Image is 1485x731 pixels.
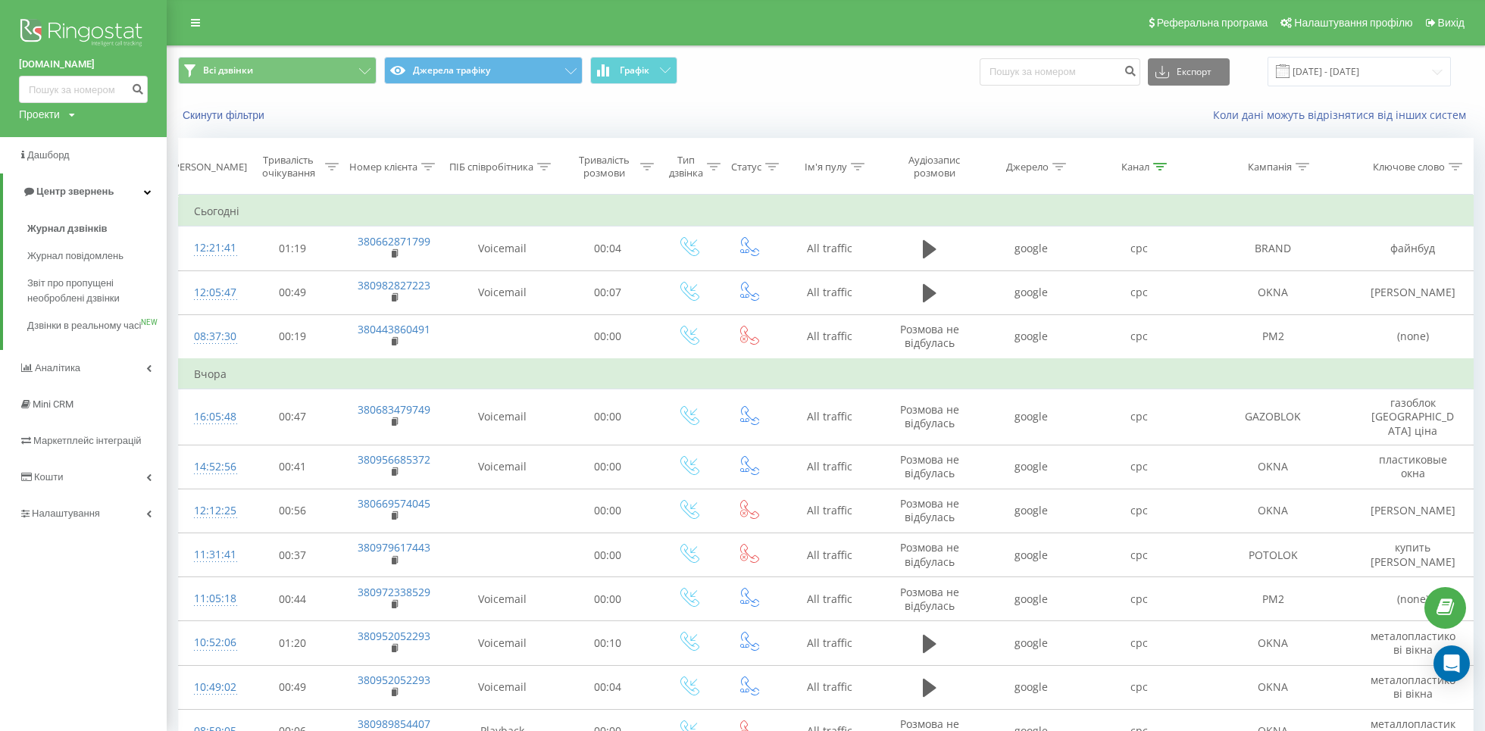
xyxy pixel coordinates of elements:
div: Open Intercom Messenger [1433,645,1470,682]
td: All traffic [777,577,881,621]
div: 10:49:02 [194,673,227,702]
span: Звіт про пропущені необроблені дзвінки [27,276,159,306]
div: Ім'я пулу [805,161,847,173]
td: купить [PERSON_NAME] [1353,533,1473,577]
a: 380669574045 [358,496,430,511]
div: Кампанія [1248,161,1292,173]
div: 10:52:06 [194,628,227,658]
div: 12:12:25 [194,496,227,526]
span: Розмова не відбулась [900,496,959,524]
div: 12:21:41 [194,233,227,263]
div: Ключове слово [1373,161,1445,173]
td: cpc [1085,489,1193,533]
td: файнбуд [1353,226,1473,270]
td: google [977,621,1085,665]
a: Журнал повідомлень [27,242,167,270]
div: 08:37:30 [194,322,227,351]
td: OKNA [1193,489,1353,533]
span: Mini CRM [33,398,73,410]
td: 00:04 [558,226,658,270]
td: 00:47 [242,389,342,445]
td: PM2 [1193,577,1353,621]
a: Звіт про пропущені необроблені дзвінки [27,270,167,312]
div: ПІБ співробітника [449,161,533,173]
button: Джерела трафіку [384,57,583,84]
td: All traffic [777,270,881,314]
td: пластиковые окна [1353,445,1473,489]
td: cpc [1085,665,1193,709]
div: 11:31:41 [194,540,227,570]
a: 380979617443 [358,540,430,554]
td: cpc [1085,621,1193,665]
td: All traffic [777,226,881,270]
td: cpc [1085,533,1193,577]
td: BRAND [1193,226,1353,270]
a: 380989854407 [358,717,430,731]
td: 00:49 [242,270,342,314]
td: 00:07 [558,270,658,314]
td: Voicemail [446,270,558,314]
td: металопластикові вікна [1353,665,1473,709]
td: cpc [1085,226,1193,270]
span: Налаштування [32,508,100,519]
a: 380443860491 [358,322,430,336]
a: 380956685372 [358,452,430,467]
td: google [977,314,1085,359]
td: PM2 [1193,314,1353,359]
span: Розмова не відбулась [900,540,959,568]
td: Voicemail [446,445,558,489]
td: 00:19 [242,314,342,359]
img: Ringostat logo [19,15,148,53]
td: газоблок [GEOGRAPHIC_DATA] ціна [1353,389,1473,445]
a: 380972338529 [358,585,430,599]
td: GAZOBLOK [1193,389,1353,445]
td: google [977,489,1085,533]
div: Статус [731,161,761,173]
a: Центр звернень [3,173,167,210]
td: 00:49 [242,665,342,709]
td: google [977,665,1085,709]
td: OKNA [1193,270,1353,314]
td: OKNA [1193,445,1353,489]
a: 380982827223 [358,278,430,292]
button: Скинути фільтри [178,108,272,122]
td: All traffic [777,445,881,489]
td: 00:00 [558,445,658,489]
div: Проекти [19,107,60,122]
button: Графік [590,57,677,84]
td: google [977,389,1085,445]
span: Маркетплейс інтеграцій [33,435,142,446]
td: Voicemail [446,665,558,709]
td: 00:04 [558,665,658,709]
a: 380952052293 [358,629,430,643]
span: Аналiтика [35,362,80,373]
td: All traffic [777,389,881,445]
span: Центр звернень [36,186,114,197]
div: Тривалість розмови [571,154,636,180]
div: [PERSON_NAME] [170,161,247,173]
span: Кошти [34,471,63,483]
td: All traffic [777,314,881,359]
span: Розмова не відбулась [900,452,959,480]
td: Voicemail [446,621,558,665]
td: 00:00 [558,314,658,359]
td: Вчора [179,359,1474,389]
span: Дашборд [27,149,70,161]
td: All traffic [777,621,881,665]
div: Джерело [1006,161,1049,173]
td: google [977,533,1085,577]
td: металопластикові вікна [1353,621,1473,665]
td: [PERSON_NAME] [1353,270,1473,314]
td: POTOLOK [1193,533,1353,577]
td: google [977,445,1085,489]
span: Розмова не відбулась [900,402,959,430]
td: google [977,226,1085,270]
td: (none) [1353,314,1473,359]
td: Voicemail [446,226,558,270]
span: Розмова не відбулась [900,322,959,350]
div: 14:52:56 [194,452,227,482]
td: (none) [1353,577,1473,621]
td: cpc [1085,389,1193,445]
td: cpc [1085,445,1193,489]
span: Дзвінки в реальному часі [27,318,141,333]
